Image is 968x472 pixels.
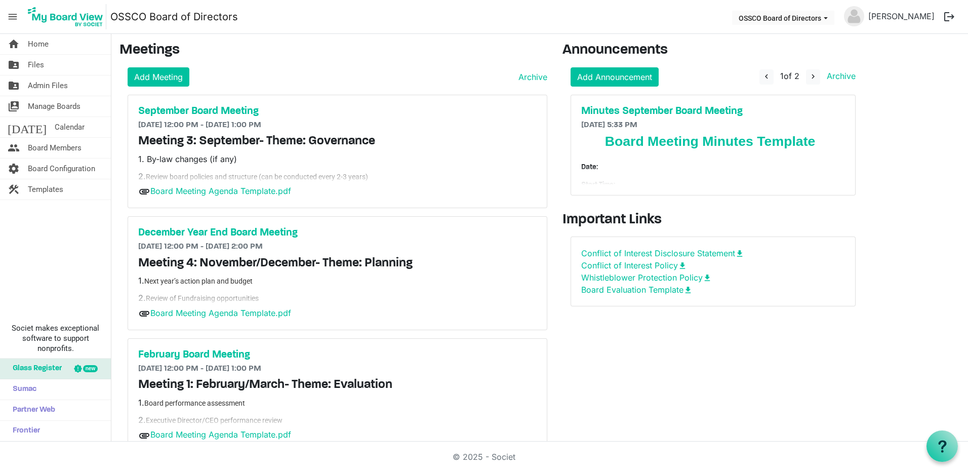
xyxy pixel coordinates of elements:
p: 2. [138,292,537,304]
a: [PERSON_NAME] [864,6,939,26]
span: switch_account [8,96,20,116]
a: Board Meeting Agenda Template.pdf [150,186,291,196]
span: settings [8,159,20,179]
span: Societ makes exceptional software to support nonprofits. [5,323,106,353]
button: navigate_before [759,69,774,85]
span: Files [28,55,44,75]
button: navigate_next [806,69,820,85]
h4: Meeting 3: September- Theme: Governance [138,134,537,149]
a: Archive [514,71,547,83]
h3: Important Links [562,212,864,229]
img: no-profile-picture.svg [844,6,864,26]
p: 1. [138,397,537,409]
div: new [83,365,98,372]
a: My Board View Logo [25,4,110,29]
h3: Announcements [562,42,864,59]
a: © 2025 - Societ [453,452,515,462]
span: of 2 [780,71,799,81]
span: Home [28,34,49,54]
span: home [8,34,20,54]
span: menu [3,7,22,26]
a: Add Announcement [571,67,659,87]
span: Date: [581,164,598,171]
span: download [735,249,744,258]
span: [DATE] 5:33 PM [581,121,637,129]
span: Templates [28,179,63,200]
span: Board Members [28,138,82,158]
a: Board Meeting Agenda Template.pdf [150,429,291,440]
h3: Meetings [119,42,547,59]
a: February Board Meeting [138,349,537,361]
span: Review board policies and structure (can be conducted every 2-3 years) [146,173,368,181]
span: Template [757,134,815,149]
span: Sumac [8,379,36,400]
span: [DATE] [8,117,47,137]
span: Admin Files [28,75,68,96]
span: Board Meeting Minutes [605,134,816,149]
span: people [8,138,20,158]
p: 1. [138,274,537,287]
span: attachment [138,429,150,442]
span: navigate_next [809,72,818,81]
button: OSSCO Board of Directors dropdownbutton [732,11,834,25]
span: attachment [138,307,150,320]
p: 1. By-law changes (if any) [138,153,537,165]
span: Board performance assessment [144,399,245,407]
span: Frontier [8,421,40,441]
a: Minutes September Board Meeting [581,105,845,117]
a: September Board Meeting [138,105,537,117]
span: Glass Register [8,359,62,379]
a: December Year End Board Meeting [138,227,537,239]
a: Add Meeting [128,67,189,87]
a: Archive [823,71,856,81]
h4: Meeting 4: November/December- Theme: Planning [138,256,537,271]
h6: [DATE] 12:00 PM - [DATE] 1:00 PM [138,121,537,130]
span: Executive Director/CEO performance review [146,416,283,424]
span: download [703,273,712,283]
a: Whistleblower Protection Policydownload [581,272,712,283]
span: Start Time: [581,181,615,189]
span: folder_shared [8,75,20,96]
a: Board Evaluation Templatedownload [581,285,693,295]
h6: [DATE] 12:00 PM - [DATE] 1:00 PM [138,364,537,374]
span: folder_shared [8,55,20,75]
span: Partner Web [8,400,55,420]
span: Board Configuration [28,159,95,179]
h6: [DATE] 12:00 PM - [DATE] 2:00 PM [138,242,537,252]
span: construction [8,179,20,200]
span: download [683,286,693,295]
a: Conflict of Interest Disclosure Statementdownload [581,248,744,258]
img: My Board View Logo [25,4,106,29]
a: Conflict of Interest Policydownload [581,260,687,270]
span: Review of Fundraising opportunities [146,294,259,302]
p: 2. [138,414,537,426]
span: navigate_before [762,72,771,81]
a: Board Meeting Agenda Template.pdf [150,308,291,318]
span: Calendar [55,117,85,137]
span: 1 [780,71,784,81]
span: download [678,261,687,270]
a: OSSCO Board of Directors [110,7,238,27]
span: attachment [138,185,150,198]
button: logout [939,6,960,27]
span: Next year’s action plan and budget [144,277,253,285]
h4: Meeting 1: February/March- Theme: Evaluation [138,378,537,392]
p: 2. [138,170,537,182]
span: Manage Boards [28,96,80,116]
